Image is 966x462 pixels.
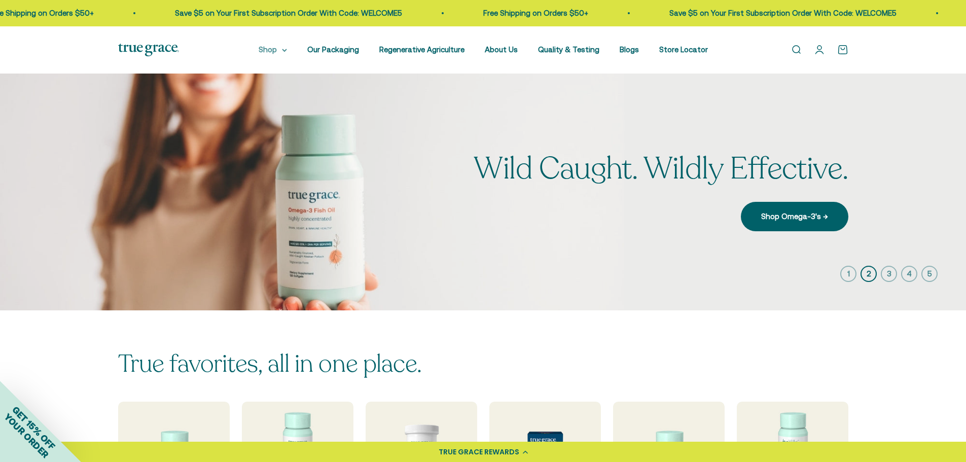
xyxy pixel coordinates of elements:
summary: Shop [259,44,287,56]
p: Save $5 on Your First Subscription Order With Code: WELCOME5 [175,7,402,19]
a: Free Shipping on Orders $50+ [483,9,588,17]
a: Blogs [620,45,639,54]
span: GET 15% OFF [10,404,57,451]
span: YOUR ORDER [2,411,51,460]
a: Our Packaging [307,45,359,54]
a: Shop Omega-3's → [741,202,848,231]
button: 3 [881,266,897,282]
split-lines: True favorites, all in one place. [118,347,422,380]
split-lines: Wild Caught. Wildly Effective. [474,148,848,190]
a: Quality & Testing [538,45,599,54]
a: Regenerative Agriculture [379,45,464,54]
div: TRUE GRACE REWARDS [439,447,519,457]
p: Save $5 on Your First Subscription Order With Code: WELCOME5 [669,7,897,19]
a: About Us [485,45,518,54]
button: 4 [901,266,917,282]
a: Store Locator [659,45,708,54]
button: 1 [840,266,856,282]
button: 2 [861,266,877,282]
button: 5 [921,266,938,282]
